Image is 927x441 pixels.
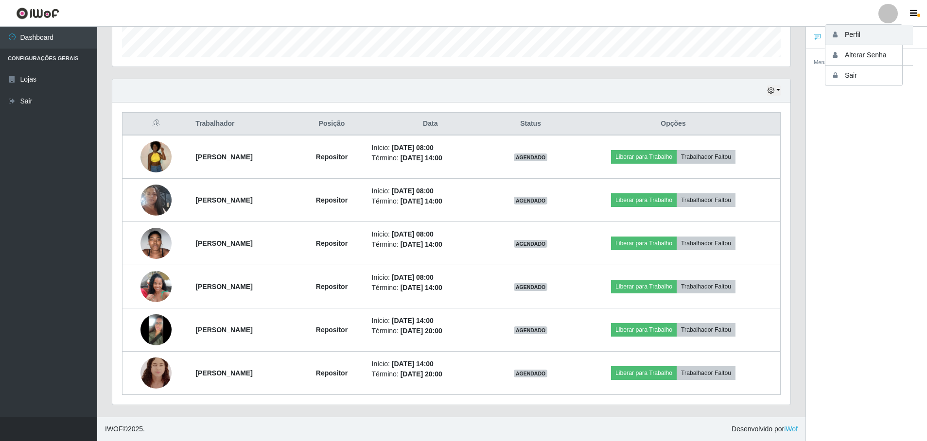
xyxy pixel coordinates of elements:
[316,153,348,161] strong: Repositor
[372,272,490,283] li: Início:
[401,197,442,205] time: [DATE] 14:00
[372,283,490,293] li: Término:
[372,316,490,326] li: Início:
[372,143,490,153] li: Início:
[140,353,172,392] img: 1750290753339.jpeg
[611,323,677,337] button: Liberar para Trabalho
[195,326,252,334] strong: [PERSON_NAME]
[495,113,566,136] th: Status
[677,366,735,380] button: Trabalhador Faltou
[140,172,172,228] img: 1750278821338.jpeg
[392,317,434,324] time: [DATE] 14:00
[316,283,348,290] strong: Repositor
[190,113,297,136] th: Trabalhador
[825,66,913,85] button: Sair
[514,283,548,291] span: AGENDADO
[392,273,434,281] time: [DATE] 08:00
[105,424,145,434] span: © 2025 .
[611,193,677,207] button: Liberar para Trabalho
[16,7,59,19] img: CoreUI Logo
[514,326,548,334] span: AGENDADO
[195,196,252,204] strong: [PERSON_NAME]
[372,359,490,369] li: Início:
[514,153,548,161] span: AGENDADO
[825,25,913,45] button: Perfil
[140,136,172,177] img: 1748053343545.jpeg
[401,327,442,335] time: [DATE] 20:00
[195,153,252,161] strong: [PERSON_NAME]
[372,326,490,336] li: Término:
[140,314,172,345] img: 1748484954184.jpeg
[611,150,677,164] button: Liberar para Trabalho
[372,153,490,163] li: Término:
[611,237,677,250] button: Liberar para Trabalho
[401,284,442,291] time: [DATE] 14:00
[677,193,735,207] button: Trabalhador Faltou
[316,239,348,247] strong: Repositor
[392,187,434,195] time: [DATE] 08:00
[677,280,735,293] button: Trabalhador Faltou
[392,144,434,152] time: [DATE] 08:00
[611,280,677,293] button: Liberar para Trabalho
[784,425,798,433] a: iWof
[401,240,442,248] time: [DATE] 14:00
[297,113,366,136] th: Posição
[825,45,913,66] button: Alterar Senha
[366,113,495,136] th: Data
[814,59,884,65] small: Mensagem do Administrativo
[732,424,798,434] span: Desenvolvido por
[372,239,490,250] li: Término:
[372,369,490,379] li: Término:
[372,229,490,239] li: Início:
[316,369,348,377] strong: Repositor
[566,113,781,136] th: Opções
[514,370,548,377] span: AGENDADO
[140,222,172,264] img: 1756753376517.jpeg
[677,150,735,164] button: Trabalhador Faltou
[677,237,735,250] button: Trabalhador Faltou
[392,360,434,368] time: [DATE] 14:00
[105,425,123,433] span: IWOF
[611,366,677,380] button: Liberar para Trabalho
[514,240,548,248] span: AGENDADO
[140,266,172,307] img: 1757557261594.jpeg
[316,196,348,204] strong: Repositor
[316,326,348,334] strong: Repositor
[401,370,442,378] time: [DATE] 20:00
[195,283,252,290] strong: [PERSON_NAME]
[677,323,735,337] button: Trabalhador Faltou
[392,230,434,238] time: [DATE] 08:00
[514,197,548,204] span: AGENDADO
[195,239,252,247] strong: [PERSON_NAME]
[372,196,490,206] li: Término:
[372,186,490,196] li: Início:
[195,369,252,377] strong: [PERSON_NAME]
[401,154,442,162] time: [DATE] 14:00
